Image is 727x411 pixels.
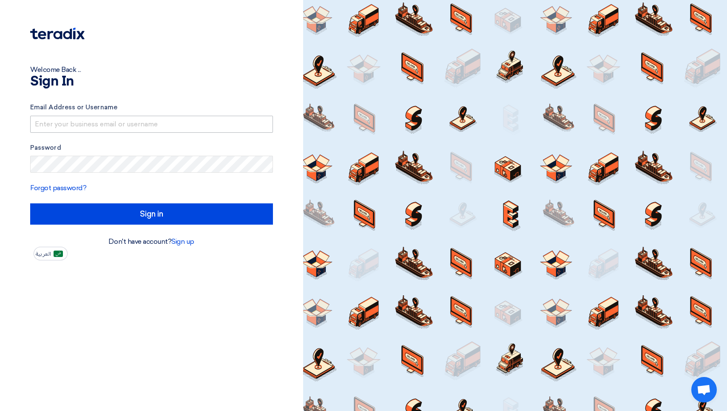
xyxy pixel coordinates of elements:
label: Password [30,143,273,153]
a: Forgot password? [30,184,86,192]
label: Email Address or Username [30,103,273,112]
h1: Sign In [30,75,273,88]
input: Enter your business email or username [30,116,273,133]
a: Sign up [171,237,194,245]
input: Sign in [30,203,273,225]
img: ar-AR.png [54,251,63,257]
span: العربية [36,251,51,257]
div: Welcome Back ... [30,65,273,75]
button: العربية [34,247,68,260]
a: Open chat [691,377,717,402]
div: Don't have account? [30,237,273,247]
img: Teradix logo [30,28,85,40]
